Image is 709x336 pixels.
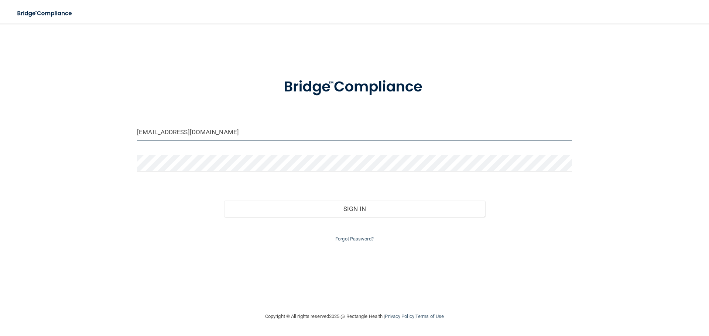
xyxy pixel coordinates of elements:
[224,201,485,217] button: Sign In
[220,305,489,328] div: Copyright © All rights reserved 2025 @ Rectangle Health | |
[385,314,414,319] a: Privacy Policy
[415,314,444,319] a: Terms of Use
[268,68,441,106] img: bridge_compliance_login_screen.278c3ca4.svg
[137,124,572,141] input: Email
[335,236,374,242] a: Forgot Password?
[581,284,700,313] iframe: Drift Widget Chat Controller
[11,6,79,21] img: bridge_compliance_login_screen.278c3ca4.svg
